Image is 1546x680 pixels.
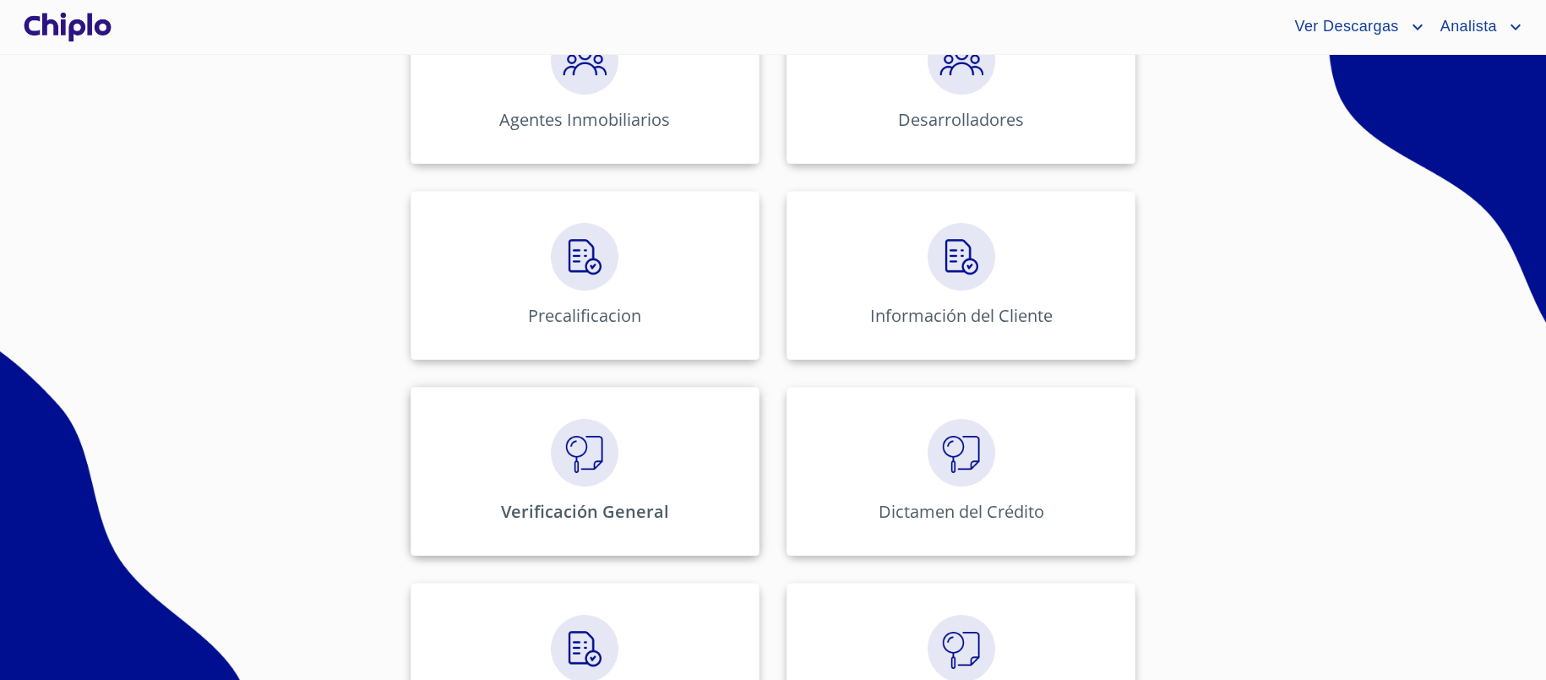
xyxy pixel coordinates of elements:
[1282,14,1427,41] button: account of current user
[551,223,618,291] img: megaClickCreditos.png
[528,304,641,327] p: Precalificacion
[551,27,618,95] img: megaClickPrecalificacion.png
[898,108,1024,131] p: Desarrolladores
[879,500,1044,523] p: Dictamen del Crédito
[928,27,995,95] img: megaClickPrecalificacion.png
[1428,14,1505,41] span: Analista
[501,500,669,523] p: Verificación General
[551,419,618,487] img: megaClickVerifiacion.png
[928,223,995,291] img: megaClickCreditos.png
[499,108,670,131] p: Agentes Inmobiliarios
[928,419,995,487] img: megaClickDictamen.png
[1282,14,1407,41] span: Ver Descargas
[1428,14,1526,41] button: account of current user
[870,304,1053,327] p: Información del Cliente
